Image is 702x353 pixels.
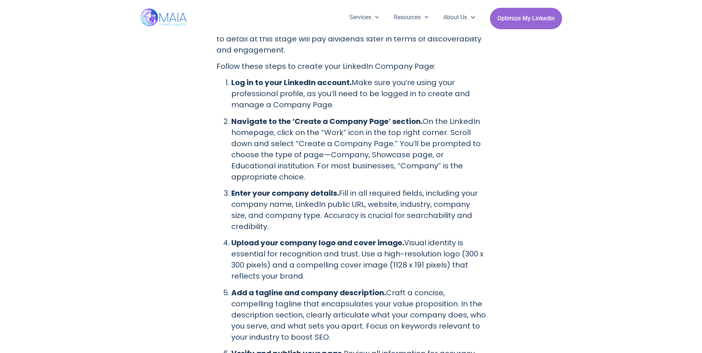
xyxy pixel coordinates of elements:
strong: Add a tagline and company description. [231,288,386,298]
strong: Upload your company logo and cover image. [231,238,404,248]
strong: Navigate to the ‘Create a Company Page’ section. [231,116,423,127]
p: Make sure you’re using your professional profile, as you’ll need to be logged in to create and ma... [231,77,486,110]
strong: Log in to your LinkedIn account. [231,77,352,88]
a: Optimize My Linkedin [490,8,562,29]
nav: Menu [342,8,483,27]
a: Services [342,8,386,27]
p: Craft a concise, compelling tagline that encapsulates your value proposition. In the description ... [231,287,486,343]
a: About Us [436,8,482,27]
p: Visual identity is essential for recognition and trust. Use a high-resolution logo (300 x 300 pix... [231,237,486,282]
span: Optimize My Linkedin [497,11,555,26]
p: On the LinkedIn homepage, click on the “Work” icon in the top right corner. Scroll down and selec... [231,116,486,182]
strong: Enter your company details. [231,188,339,198]
p: Fill in all required fields, including your company name, LinkedIn public URL, website, industry,... [231,188,486,232]
p: Follow these steps to create your LinkedIn Company Page: [216,61,486,72]
a: Resources [386,8,436,27]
